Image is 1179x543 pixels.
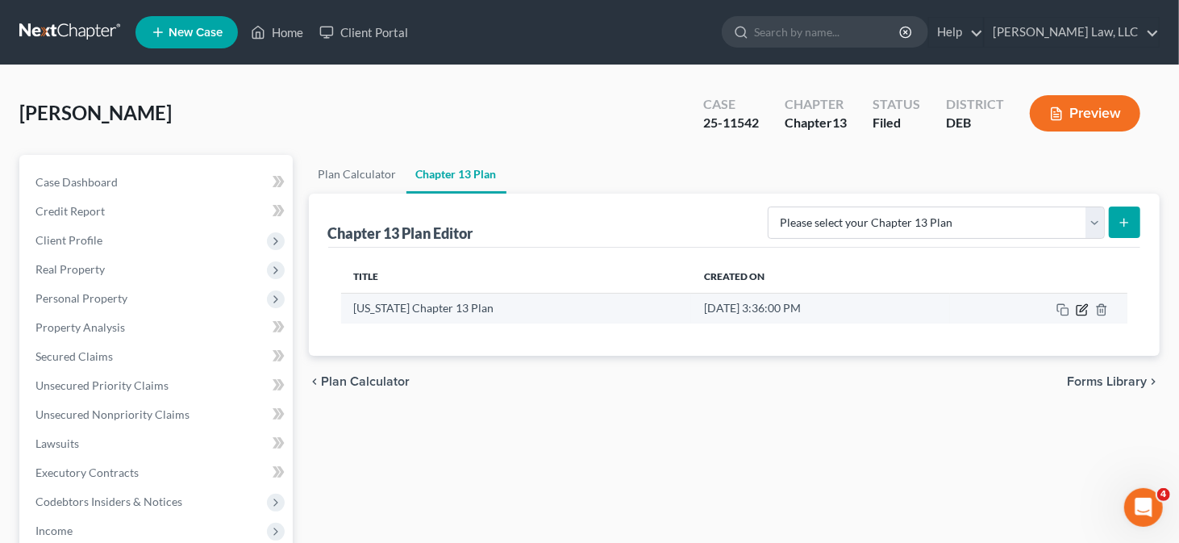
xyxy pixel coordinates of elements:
input: Search by name... [754,17,902,47]
div: 25-11542 [703,114,759,132]
span: Credit Report [35,204,105,218]
div: Filed [873,114,920,132]
th: Created On [691,261,950,293]
span: Codebtors Insiders & Notices [35,495,182,508]
a: Unsecured Priority Claims [23,371,293,400]
span: Real Property [35,262,105,276]
td: [DATE] 3:36:00 PM [691,293,950,324]
span: 13 [832,115,847,130]
span: Plan Calculator [322,375,410,388]
a: Help [929,18,983,47]
a: [PERSON_NAME] Law, LLC [985,18,1159,47]
span: Forms Library [1067,375,1147,388]
a: Secured Claims [23,342,293,371]
div: Case [703,95,759,114]
a: Property Analysis [23,313,293,342]
div: Status [873,95,920,114]
div: Chapter 13 Plan Editor [328,223,473,243]
div: DEB [946,114,1004,132]
th: Title [341,261,692,293]
a: Unsecured Nonpriority Claims [23,400,293,429]
button: Preview [1030,95,1140,132]
span: Case Dashboard [35,175,118,189]
span: Client Profile [35,233,102,247]
div: Chapter [785,114,847,132]
i: chevron_right [1147,375,1160,388]
span: Executory Contracts [35,466,139,479]
span: Property Analysis [35,320,125,334]
span: Lawsuits [35,436,79,450]
a: Home [243,18,311,47]
div: Chapter [785,95,847,114]
td: [US_STATE] Chapter 13 Plan [341,293,692,324]
i: chevron_left [309,375,322,388]
span: [PERSON_NAME] [19,101,172,124]
span: Unsecured Priority Claims [35,378,169,392]
a: Lawsuits [23,429,293,458]
a: Client Portal [311,18,416,47]
div: District [946,95,1004,114]
a: Executory Contracts [23,458,293,487]
span: Secured Claims [35,349,113,363]
a: Credit Report [23,197,293,226]
span: Income [35,524,73,537]
span: Personal Property [35,291,127,305]
button: Forms Library chevron_right [1067,375,1160,388]
button: chevron_left Plan Calculator [309,375,410,388]
span: New Case [169,27,223,39]
span: 4 [1157,488,1170,501]
a: Case Dashboard [23,168,293,197]
a: Plan Calculator [309,155,406,194]
span: Unsecured Nonpriority Claims [35,407,190,421]
a: Chapter 13 Plan [406,155,506,194]
iframe: Intercom live chat [1124,488,1163,527]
